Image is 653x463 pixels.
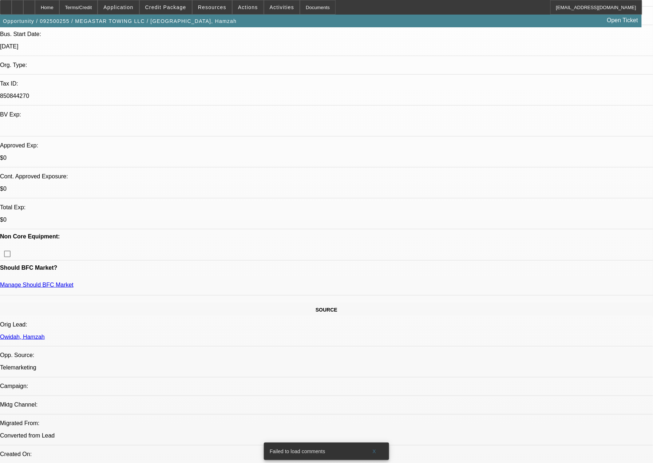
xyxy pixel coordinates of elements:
a: Open Ticket [604,14,641,27]
span: Application [103,4,133,10]
button: X [363,445,386,458]
span: Credit Package [145,4,186,10]
span: Opportunity / 092500255 / MEGASTAR TOWING LLC / [GEOGRAPHIC_DATA], Hamzah [3,18,237,24]
div: Failed to load comments [264,443,363,460]
span: X [373,448,377,454]
button: Application [98,0,139,14]
span: Resources [198,4,226,10]
span: Activities [270,4,294,10]
button: Actions [233,0,264,14]
span: Actions [238,4,258,10]
span: SOURCE [316,307,337,313]
button: Resources [193,0,232,14]
button: Activities [264,0,300,14]
button: Credit Package [140,0,192,14]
